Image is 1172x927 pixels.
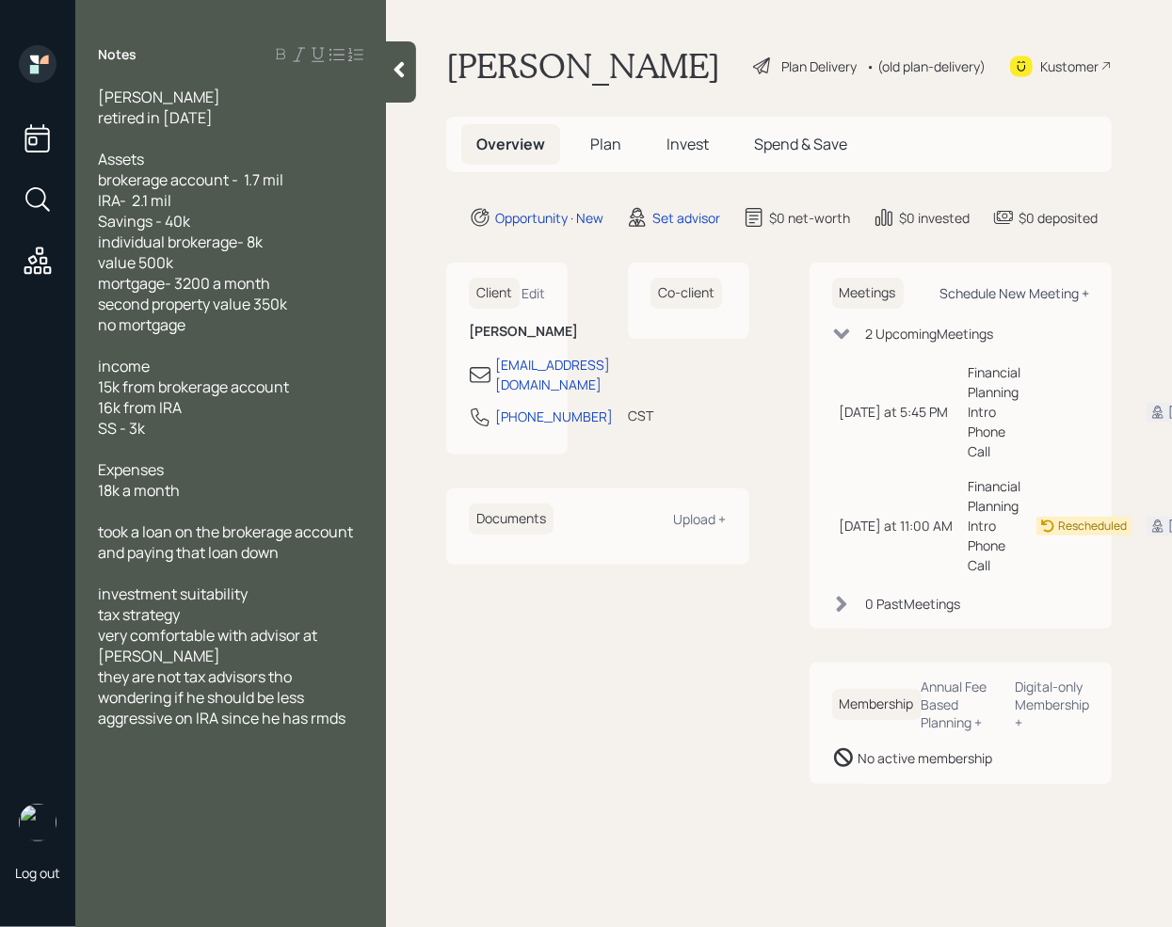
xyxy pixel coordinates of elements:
[98,583,248,604] span: investment suitability
[969,476,1021,575] div: Financial Planning Intro Phone Call
[495,208,603,228] div: Opportunity · New
[666,134,709,154] span: Invest
[98,190,171,211] span: IRA- 2.1 mil
[859,748,993,768] div: No active membership
[98,418,145,439] span: SS - 3k
[98,149,144,169] span: Assets
[866,594,961,614] div: 0 Past Meeting s
[899,208,970,228] div: $0 invested
[469,278,520,309] h6: Client
[15,864,60,882] div: Log out
[98,604,180,625] span: tax strategy
[98,459,164,480] span: Expenses
[98,666,292,687] span: they are not tax advisors tho
[98,521,359,563] span: took a loan on the brokerage account and paying that loan down
[754,134,847,154] span: Spend & Save
[922,678,1001,731] div: Annual Fee Based Planning +
[495,407,613,426] div: [PHONE_NUMBER]
[495,355,610,394] div: [EMAIL_ADDRESS][DOMAIN_NAME]
[769,208,850,228] div: $0 net-worth
[98,625,320,666] span: very comfortable with advisor at [PERSON_NAME]
[98,87,220,128] span: [PERSON_NAME] retired in [DATE]
[1015,678,1089,731] div: Digital-only Membership +
[98,273,270,294] span: mortgage- 3200 a month
[939,284,1089,302] div: Schedule New Meeting +
[469,503,554,535] h6: Documents
[969,362,1021,461] div: Financial Planning Intro Phone Call
[1019,208,1098,228] div: $0 deposited
[19,804,56,841] img: retirable_logo.png
[866,56,986,76] div: • (old plan-delivery)
[866,324,994,344] div: 2 Upcoming Meeting s
[98,314,185,335] span: no mortgage
[98,687,345,728] span: wondering if he should be less aggressive on IRA since he has rmds
[674,510,727,528] div: Upload +
[781,56,857,76] div: Plan Delivery
[832,689,922,720] h6: Membership
[98,169,283,190] span: brokerage account - 1.7 mil
[98,294,287,314] span: second property value 350k
[469,324,545,340] h6: [PERSON_NAME]
[98,45,136,64] label: Notes
[652,208,720,228] div: Set advisor
[476,134,545,154] span: Overview
[590,134,621,154] span: Plan
[832,278,904,309] h6: Meetings
[98,232,263,252] span: individual brokerage- 8k
[1059,518,1128,535] div: Rescheduled
[98,356,150,376] span: income
[98,252,173,273] span: value 500k
[1040,56,1099,76] div: Kustomer
[522,284,545,302] div: Edit
[650,278,722,309] h6: Co-client
[446,45,720,87] h1: [PERSON_NAME]
[98,211,190,232] span: Savings - 40k
[840,516,954,535] div: [DATE] at 11:00 AM
[98,480,180,501] span: 18k a month
[840,402,954,422] div: [DATE] at 5:45 PM
[98,397,182,418] span: 16k from IRA
[98,376,289,397] span: 15k from brokerage account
